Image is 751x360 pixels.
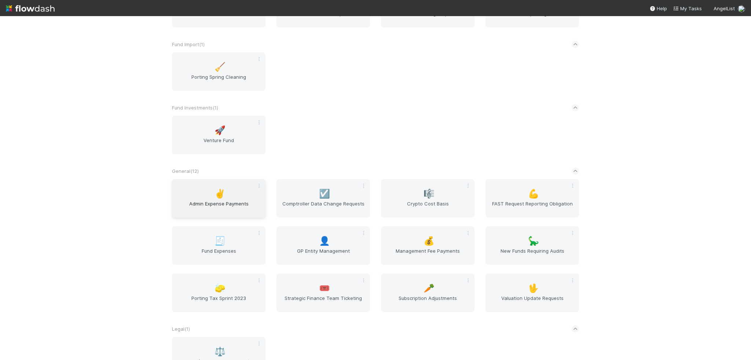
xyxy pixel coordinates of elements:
span: Fund Import ( 1 ) [172,41,205,47]
span: Financial Reporting Tasks [488,10,576,25]
span: ☑️ [319,189,330,198]
span: Legal ( 1 ) [172,326,190,332]
span: FAST Accounting Requests [384,10,472,25]
img: logo-inverted-e16ddd16eac7371096b0.svg [6,2,55,15]
span: Audit Confirmations [deprecated] [279,10,367,25]
span: 👤 [319,236,330,246]
span: ⚖️ [215,347,226,356]
span: New Funds Requiring Audits [488,247,576,262]
span: 🧾 [215,236,226,246]
a: 🎟️Strategic Finance Team Ticketing [276,274,370,312]
span: 🧹 [215,62,226,72]
span: FAST Request Reporting Obligation [488,200,576,215]
span: Admin Expense Payments [175,200,263,215]
span: Management Fee Payments [384,247,472,262]
img: avatar_e5ec2f5b-afc7-4357-8cf1-2139873d70b1.png [738,5,745,12]
a: My Tasks [673,5,702,12]
a: 🧾Fund Expenses [172,226,265,265]
a: 💪FAST Request Reporting Obligation [486,179,579,218]
span: 🧽 [215,283,226,293]
span: ✌️ [215,189,226,198]
a: 🎼Crypto Cost Basis [381,179,475,218]
span: 🖖 [528,283,539,293]
span: 💰 [424,236,435,246]
span: Porting Spring Cleaning [175,73,263,88]
span: 💪 [528,189,539,198]
a: ☑️Comptroller Data Change Requests [276,179,370,218]
span: 🎼 [424,189,435,198]
a: 🦕New Funds Requiring Audits [486,226,579,265]
span: Crypto Cost Basis [384,200,472,215]
span: Audit Confirmations [175,10,263,25]
span: Fund Expenses [175,247,263,262]
div: Help [649,5,667,12]
span: AngelList [714,5,735,11]
a: 🖖Valuation Update Requests [486,274,579,312]
a: 💰Management Fee Payments [381,226,475,265]
span: GP Entity Management [279,247,367,262]
a: 👤GP Entity Management [276,226,370,265]
a: ✌️Admin Expense Payments [172,179,265,218]
span: 🦕 [528,236,539,246]
a: 🧹Porting Spring Cleaning [172,52,265,91]
a: 🚀Venture Fund [172,116,265,154]
span: Porting Tax Sprint 2023 [175,294,263,309]
span: Subscription Adjustments [384,294,472,309]
a: 🧽Porting Tax Sprint 2023 [172,274,265,312]
span: My Tasks [673,5,702,11]
span: Fund Investments ( 1 ) [172,105,218,111]
span: 🥕 [424,283,435,293]
span: Comptroller Data Change Requests [279,200,367,215]
span: Venture Fund [175,137,263,151]
span: Valuation Update Requests [488,294,576,309]
span: Strategic Finance Team Ticketing [279,294,367,309]
span: 🚀 [215,126,226,135]
span: General ( 12 ) [172,168,199,174]
span: 🎟️ [319,283,330,293]
a: 🥕Subscription Adjustments [381,274,475,312]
